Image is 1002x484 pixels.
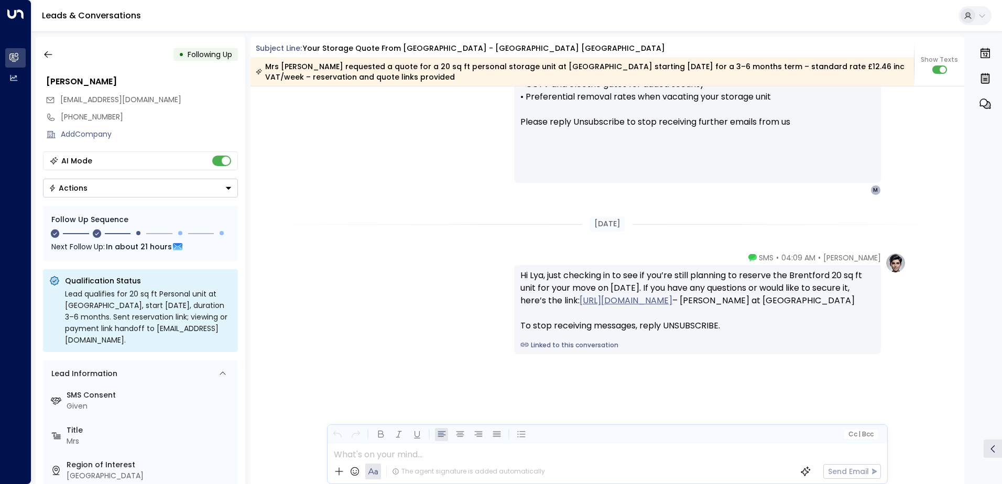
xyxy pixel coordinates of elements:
[51,241,230,252] div: Next Follow Up:
[870,185,881,195] div: M
[818,252,821,263] span: •
[61,156,92,166] div: AI Mode
[65,276,232,286] p: Qualification Status
[848,431,873,438] span: Cc Bcc
[60,94,181,105] span: missmourot@hotmzil.fr
[590,216,625,232] div: [DATE]
[67,459,234,470] label: Region of Interest
[844,430,877,439] button: Cc|Bcc
[823,252,881,263] span: [PERSON_NAME]
[46,75,238,88] div: [PERSON_NAME]
[858,431,861,438] span: |
[67,401,234,412] div: Given
[580,294,672,307] a: [URL][DOMAIN_NAME]
[776,252,779,263] span: •
[42,9,141,21] a: Leads & Conversations
[179,45,184,64] div: •
[65,288,232,346] div: Lead qualifies for 20 sq ft Personal unit at [GEOGRAPHIC_DATA], start [DATE], duration 3–6 months...
[520,269,875,332] div: Hi Lya, just checking in to see if you’re still planning to reserve the Brentford 20 sq ft unit f...
[51,214,230,225] div: Follow Up Sequence
[759,252,774,263] span: SMS
[392,467,545,476] div: The agent signature is added automatically
[106,241,172,252] span: In about 21 hours
[921,55,958,64] span: Show Texts
[67,470,234,481] div: [GEOGRAPHIC_DATA]
[256,43,302,53] span: Subject Line:
[49,183,88,193] div: Actions
[43,179,238,197] button: Actions
[67,425,234,436] label: Title
[188,49,232,60] span: Following Up
[61,112,238,123] div: [PHONE_NUMBER]
[61,129,238,140] div: AddCompany
[256,61,908,82] div: Mrs [PERSON_NAME] requested a quote for a 20 sq ft personal storage unit at [GEOGRAPHIC_DATA] sta...
[303,43,665,54] div: Your storage quote from [GEOGRAPHIC_DATA] - [GEOGRAPHIC_DATA] [GEOGRAPHIC_DATA]
[885,252,906,273] img: profile-logo.png
[60,94,181,105] span: [EMAIL_ADDRESS][DOMAIN_NAME]
[331,428,344,441] button: Undo
[349,428,362,441] button: Redo
[67,390,234,401] label: SMS Consent
[520,340,875,350] a: Linked to this conversation
[67,436,234,447] div: Mrs
[48,368,117,379] div: Lead Information
[43,179,238,197] div: Button group with a nested menu
[781,252,815,263] span: 04:09 AM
